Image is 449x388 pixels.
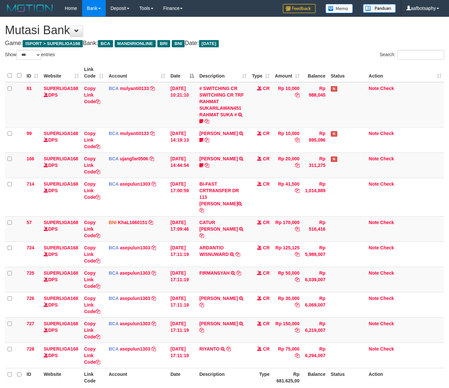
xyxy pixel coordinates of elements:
[98,40,113,47] span: BCA
[41,63,81,82] th: Website: activate to sort column ascending
[5,24,444,37] h1: Mutasi Bank
[295,252,300,257] a: Copy Rp 125,125 to clipboard
[109,321,119,326] span: BCA
[366,368,444,387] th: Action
[326,4,353,13] img: Button%20Memo.svg
[295,226,300,232] a: Copy Rp 170,000 to clipboard
[272,292,302,317] td: Rp 30,000
[263,296,270,301] span: CR
[199,220,238,232] a: CATUR [PERSON_NAME]
[369,131,379,136] a: Note
[295,302,300,308] a: Copy Rp 30,000 to clipboard
[84,321,100,339] a: Copy Link Code
[197,178,249,216] td: BI-FAST CRTRANSFER DR 113 [PERSON_NAME]
[81,368,106,387] th: Link Code
[84,156,100,174] a: Copy Link Code
[109,156,119,161] span: BCA
[109,296,119,301] span: BCA
[41,178,81,216] td: DPS
[199,321,238,326] a: [PERSON_NAME]
[27,296,34,301] span: 726
[380,346,394,352] a: Check
[302,216,328,241] td: Rp 516,416
[168,82,197,127] td: [DATE] 10:21:10
[44,296,78,301] a: SUPERLIGA168
[172,40,185,47] span: BNI
[120,245,150,250] a: asepulun1303
[168,178,197,216] td: [DATE] 17:00:59
[24,368,41,387] th: ID
[27,220,32,225] span: 57
[151,296,156,301] a: Copy asepulun1303 to clipboard
[109,181,119,187] span: BCA
[120,86,149,91] a: mulyanti0133
[84,296,100,314] a: Copy Link Code
[41,216,81,241] td: DPS
[263,220,270,225] span: CR
[151,270,156,276] a: Copy asepulun1303 to clipboard
[151,346,156,352] a: Copy asepulun1303 to clipboard
[295,137,300,143] a: Copy Rp 10,000 to clipboard
[23,40,83,47] span: ISPORT > SUPERLIGA168
[5,3,55,13] img: MOTION_logo.png
[41,127,81,152] td: DPS
[109,346,119,352] span: BCA
[84,220,100,238] a: Copy Link Code
[199,346,219,352] a: RIYANTO
[302,63,328,82] th: Balance
[150,86,155,91] a: Copy mulyanti0133 to clipboard
[106,368,168,387] th: Account
[168,368,197,387] th: Date
[302,267,328,292] td: Rp 6,039,007
[199,296,238,301] a: [PERSON_NAME]
[205,119,209,124] a: Copy # SWITCHING CR SWITCHING CR TRF RAHMAT SUKARILAWAN451 RAHMAT SUKA # to clipboard
[380,220,394,225] a: Check
[199,270,230,276] a: FIRMANSYAH
[331,131,337,137] span: Has Note
[263,156,270,161] span: CR
[331,156,337,162] span: Has Note
[205,137,209,143] a: Copy MUHAMMAD REZA to clipboard
[109,131,119,136] span: BCA
[295,92,300,98] a: Copy Rp 10,000 to clipboard
[328,63,366,82] th: Status
[168,241,197,267] td: [DATE] 17:11:19
[369,220,379,225] a: Note
[168,63,197,82] th: Date: activate to sort column descending
[272,267,302,292] td: Rp 50,000
[44,245,78,250] a: SUPERLIGA168
[226,346,231,352] a: Copy RIYANTO to clipboard
[168,292,197,317] td: [DATE] 17:11:19
[272,317,302,343] td: Rp 150,000
[366,63,444,82] th: Action: activate to sort column ascending
[109,220,117,225] span: BNI
[84,131,100,149] a: Copy Link Code
[397,50,444,60] input: Search:
[328,368,366,387] th: Status
[369,296,379,301] a: Note
[44,321,78,326] a: SUPERLIGA168
[302,152,328,178] td: Rp 311,275
[120,346,150,352] a: asepulun1303
[331,86,337,92] span: Has Note
[118,220,147,225] a: KhaL1660151
[84,86,100,104] a: Copy Link Code
[369,156,379,161] a: Note
[120,181,150,187] a: asepulun1303
[168,127,197,152] td: [DATE] 14:19:13
[149,156,154,161] a: Copy ujangfar0506 to clipboard
[27,131,32,136] span: 99
[81,63,106,82] th: Link Code: activate to sort column ascending
[199,156,238,161] a: [PERSON_NAME]
[41,267,81,292] td: DPS
[380,181,394,187] a: Check
[199,86,244,117] a: # SWITCHING CR SWITCHING CR TRF RAHMAT SUKARILAWAN451 RAHMAT SUKA #
[27,86,32,91] span: 81
[16,50,41,60] select: Showentries
[380,270,394,276] a: Check
[84,346,100,365] a: Copy Link Code
[380,50,444,60] label: Search:
[120,296,150,301] a: asepulun1303
[272,63,302,82] th: Amount: activate to sort column ascending
[84,270,100,289] a: Copy Link Code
